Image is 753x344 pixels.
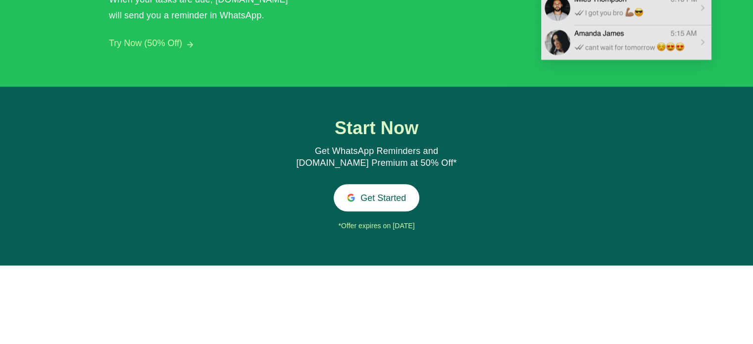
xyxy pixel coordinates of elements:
[285,118,468,138] h1: Start Now
[285,146,468,169] div: Get WhatsApp Reminders and [DOMAIN_NAME] Premium at 50% Off*
[334,184,419,211] button: Get Started
[187,42,193,48] img: arrow
[109,38,182,49] button: Try Now (50% Off)
[233,219,520,234] div: *Offer expires on [DATE]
